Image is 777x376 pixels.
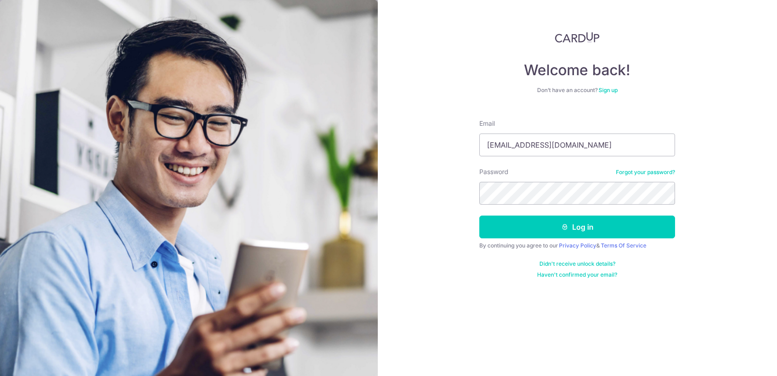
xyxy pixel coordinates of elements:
[601,242,646,249] a: Terms Of Service
[555,32,599,43] img: CardUp Logo
[537,271,617,278] a: Haven't confirmed your email?
[479,167,508,176] label: Password
[479,242,675,249] div: By continuing you agree to our &
[479,134,675,156] input: Enter your Email
[479,216,675,238] button: Log in
[599,87,618,93] a: Sign up
[479,119,495,128] label: Email
[539,260,615,268] a: Didn't receive unlock details?
[479,87,675,94] div: Don’t have an account?
[479,61,675,79] h4: Welcome back!
[559,242,596,249] a: Privacy Policy
[616,169,675,176] a: Forgot your password?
